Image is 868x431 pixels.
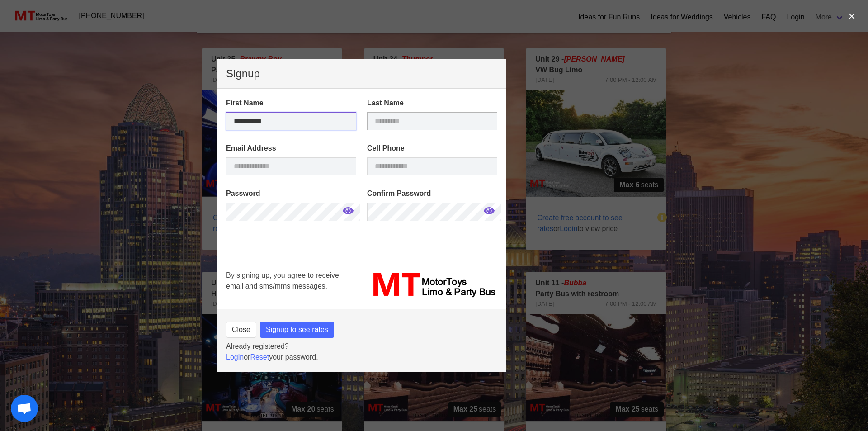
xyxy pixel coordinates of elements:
[367,143,497,154] label: Cell Phone
[226,341,497,352] p: Already registered?
[226,143,356,154] label: Email Address
[226,353,244,361] a: Login
[226,322,256,338] button: Close
[226,352,497,363] p: or your password.
[226,68,497,79] p: Signup
[367,270,497,300] img: MT_logo_name.png
[221,265,362,305] div: By signing up, you agree to receive email and sms/mms messages.
[266,324,328,335] span: Signup to see rates
[11,395,38,422] a: Open chat
[250,353,269,361] a: Reset
[260,322,334,338] button: Signup to see rates
[226,234,363,302] iframe: reCAPTCHA
[367,188,497,199] label: Confirm Password
[367,98,497,109] label: Last Name
[226,188,356,199] label: Password
[226,98,356,109] label: First Name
